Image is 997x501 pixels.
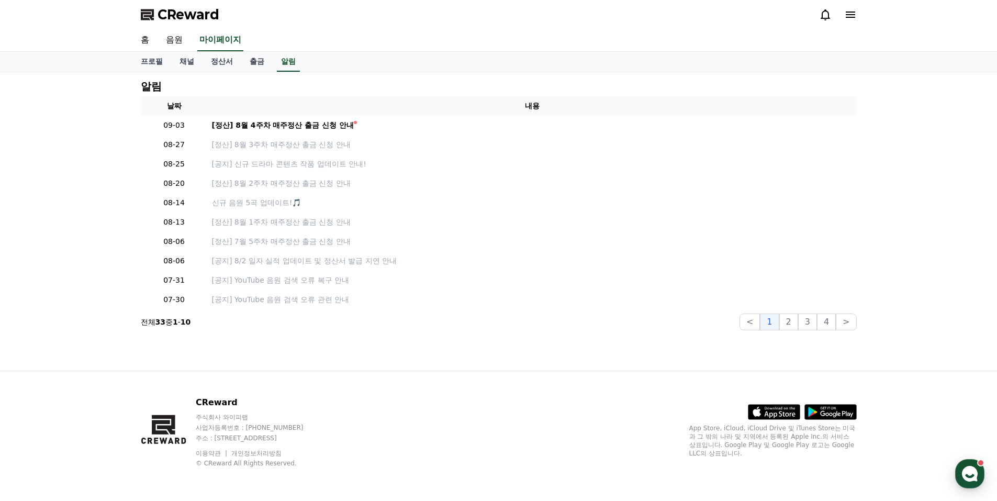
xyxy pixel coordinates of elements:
a: 출금 [241,52,273,72]
a: [공지] YouTube 음원 검색 오류 관련 안내 [212,294,853,305]
p: © CReward All Rights Reserved. [196,459,323,467]
p: CReward [196,396,323,409]
p: 전체 중 - [141,317,191,327]
p: 09-03 [145,120,204,131]
th: 내용 [208,96,857,116]
a: [공지] 8/2 일자 실적 업데이트 및 정산서 발급 지연 안내 [212,255,853,266]
p: 주소 : [STREET_ADDRESS] [196,434,323,442]
a: 홈 [3,332,69,358]
a: 설정 [135,332,201,358]
p: 07-31 [145,275,204,286]
p: 08-20 [145,178,204,189]
a: 대화 [69,332,135,358]
a: [정산] 8월 3주차 매주정산 출금 신청 안내 [212,139,853,150]
p: 주식회사 와이피랩 [196,413,323,421]
p: 08-13 [145,217,204,228]
span: 대화 [96,348,108,357]
a: [공지] YouTube 음원 검색 오류 복구 안내 [212,275,853,286]
span: 설정 [162,348,174,356]
div: [정산] 8월 4주차 매주정산 출금 신청 안내 [212,120,354,131]
a: 개인정보처리방침 [231,450,282,457]
p: 08-06 [145,255,204,266]
button: 4 [817,314,836,330]
a: [정산] 7월 5주차 매주정산 출금 신청 안내 [212,236,853,247]
button: 3 [798,314,817,330]
strong: 33 [155,318,165,326]
p: 사업자등록번호 : [PHONE_NUMBER] [196,424,323,432]
a: 프로필 [132,52,171,72]
p: App Store, iCloud, iCloud Drive 및 iTunes Store는 미국과 그 밖의 나라 및 지역에서 등록된 Apple Inc.의 서비스 상표입니다. Goo... [689,424,857,458]
button: 1 [760,314,779,330]
th: 날짜 [141,96,208,116]
a: 음원 [158,29,191,51]
a: [공지] 신규 드라마 콘텐츠 작품 업데이트 안내! [212,159,853,170]
p: 07-30 [145,294,204,305]
button: < [740,314,760,330]
a: 마이페이지 [197,29,243,51]
a: 채널 [171,52,203,72]
a: [정산] 8월 2주차 매주정산 출금 신청 안내 [212,178,853,189]
p: 08-06 [145,236,204,247]
p: 08-14 [145,197,204,208]
p: 08-27 [145,139,204,150]
a: 홈 [132,29,158,51]
a: [정산] 8월 4주차 매주정산 출금 신청 안내 [212,120,853,131]
span: CReward [158,6,219,23]
a: CReward [141,6,219,23]
a: 알림 [277,52,300,72]
p: 08-25 [145,159,204,170]
a: 신규 음원 5곡 업데이트!🎵 [212,197,853,208]
strong: 10 [181,318,191,326]
a: 이용약관 [196,450,229,457]
a: [정산] 8월 1주차 매주정산 출금 신청 안내 [212,217,853,228]
strong: 1 [173,318,178,326]
button: > [836,314,856,330]
h4: 알림 [141,81,162,92]
button: 2 [779,314,798,330]
a: 정산서 [203,52,241,72]
span: 홈 [33,348,39,356]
